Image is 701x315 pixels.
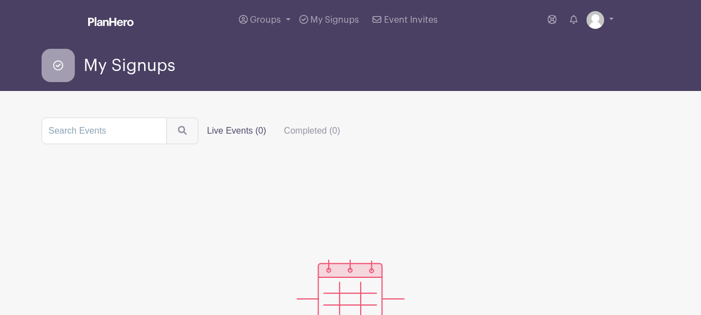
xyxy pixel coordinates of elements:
[586,11,604,29] img: default-ce2991bfa6775e67f084385cd625a349d9dcbb7a52a09fb2fda1e96e2d18dcdb.png
[84,57,175,75] span: My Signups
[88,17,134,26] img: logo_white-6c42ec7e38ccf1d336a20a19083b03d10ae64f83f12c07503d8b9e83406b4c7d.svg
[198,120,275,142] label: Live Events (0)
[42,118,167,144] input: Search Events
[310,16,359,24] span: My Signups
[384,16,438,24] span: Event Invites
[275,120,349,142] label: Completed (0)
[198,120,349,142] div: filters
[250,16,281,24] span: Groups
